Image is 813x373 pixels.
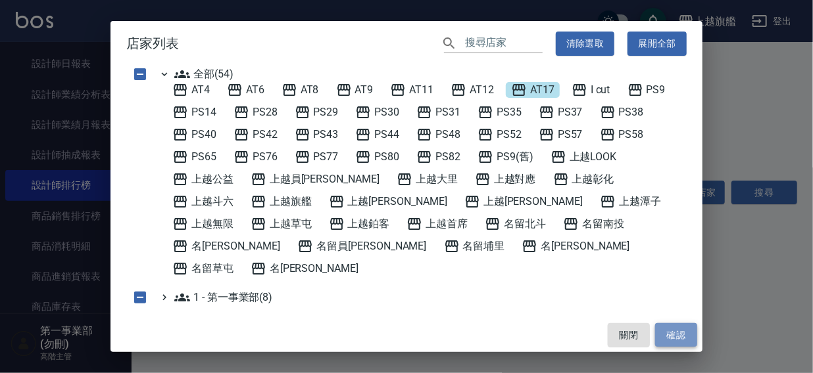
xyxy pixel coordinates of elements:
span: 上越彰化 [553,171,614,187]
span: 名[PERSON_NAME] [172,238,280,254]
span: PS38 [600,104,644,120]
button: 關閉 [608,323,650,347]
span: PS30 [355,104,399,120]
span: AT6 [227,82,264,98]
span: PS31 [416,104,460,120]
span: PS77 [295,149,339,165]
span: PS28 [234,104,278,120]
span: PS9(舊) [478,149,533,165]
span: PS42 [234,127,278,143]
span: PS35 [478,104,522,120]
span: PS29 [295,104,339,120]
span: PS14 [172,104,216,120]
span: AT4 [172,82,210,98]
span: 名留員[PERSON_NAME] [297,238,426,254]
button: 確認 [655,323,697,347]
span: AT11 [390,82,433,98]
span: PS82 [416,149,460,165]
span: 名留埔里 [444,238,505,254]
span: 1 - 第一事業部(8) [174,290,272,305]
span: 上越首席 [406,216,468,232]
span: I cut [572,82,610,98]
span: 上越[PERSON_NAME] [329,194,447,209]
span: PS43 [295,127,339,143]
span: PS57 [539,127,583,143]
span: 上越對應 [475,171,536,187]
button: 清除選取 [556,32,615,56]
span: 名[PERSON_NAME] [251,261,358,276]
span: PS76 [234,149,278,165]
span: PS65 [172,149,216,165]
span: AT12 [451,82,494,98]
input: 搜尋店家 [465,34,543,53]
span: 上越斗六 [172,194,234,209]
span: 全部(54) [174,66,234,82]
span: 上越LOOK [551,149,617,165]
span: PS40 [172,127,216,143]
span: PS9 [628,82,666,98]
span: AT8 [282,82,319,98]
span: 上越公益 [172,171,234,187]
span: 名[PERSON_NAME] [522,238,629,254]
span: 上越潭子 [600,194,661,209]
span: 上越無限 [172,216,234,232]
span: PS48 [416,127,460,143]
span: PS44 [355,127,399,143]
span: 上越[PERSON_NAME] [464,194,583,209]
span: PS80 [355,149,399,165]
span: PS58 [600,127,644,143]
span: 上越員[PERSON_NAME] [251,171,380,187]
span: 上越旗艦 [251,194,312,209]
span: 上越大里 [397,171,458,187]
h2: 店家列表 [111,21,702,66]
span: 上越鉑客 [329,216,390,232]
span: AT17 [511,82,554,98]
button: 展開全部 [628,32,687,56]
span: AT9 [336,82,374,98]
span: 上越草屯 [251,216,312,232]
span: PS52 [478,127,522,143]
span: PS37 [539,104,583,120]
span: 名留北斗 [485,216,546,232]
span: 名留草屯 [172,261,234,276]
span: 名留南投 [563,216,624,232]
